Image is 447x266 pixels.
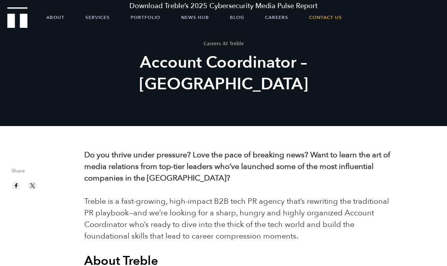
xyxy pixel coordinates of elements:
a: Services [85,8,110,27]
span: Treble is a fast-growing, high-impact B2B tech PR agency that’s rewriting the traditional PR play... [84,196,389,241]
a: Careers [265,8,288,27]
a: News Hub [181,8,209,27]
a: Contact Us [309,8,342,27]
a: Treble Homepage [8,8,27,27]
h1: Careers At Treble [81,41,366,46]
img: facebook sharing button [13,182,20,189]
a: Portfolio [131,8,160,27]
span: Share [12,169,73,177]
img: twitter sharing button [29,182,36,189]
a: Blog [230,8,244,27]
img: Treble logo [7,7,28,28]
b: Do you thrive under pressure? Love the pace of breaking news? Want to learn the art of media rela... [84,150,390,183]
h2: Account Coordinator – [GEOGRAPHIC_DATA] [81,52,366,95]
a: About [46,8,65,27]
